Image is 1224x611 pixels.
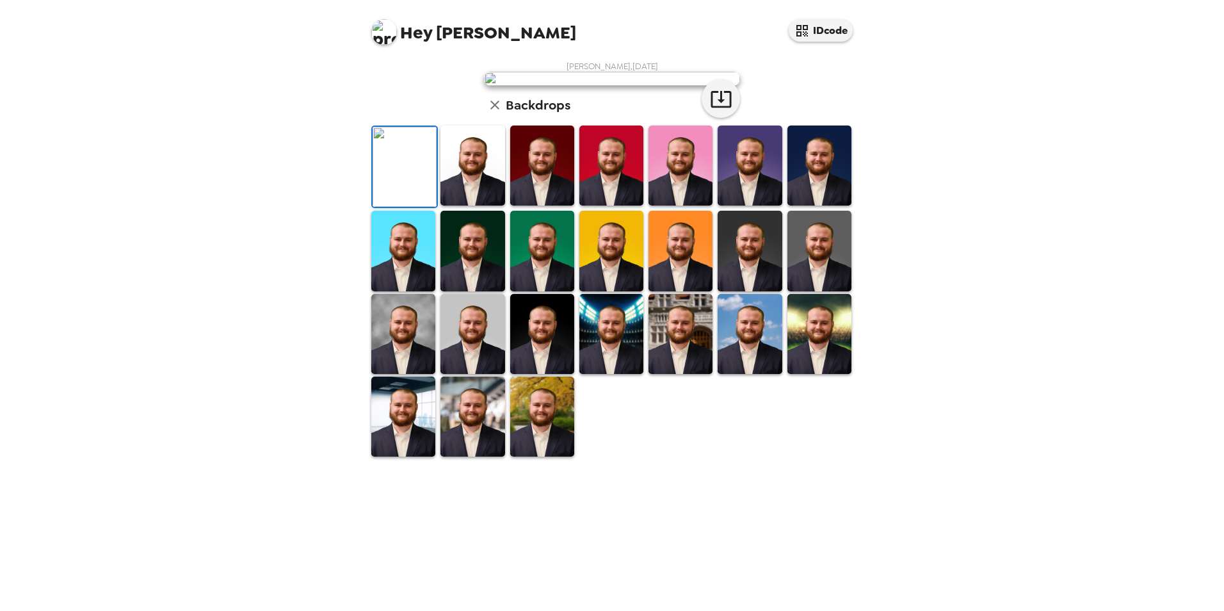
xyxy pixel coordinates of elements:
[789,19,853,42] button: IDcode
[484,72,740,86] img: user
[371,19,397,45] img: profile pic
[400,21,432,44] span: Hey
[371,13,576,42] span: [PERSON_NAME]
[506,95,570,115] h6: Backdrops
[373,127,437,207] img: Original
[567,61,658,72] span: [PERSON_NAME] , [DATE]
